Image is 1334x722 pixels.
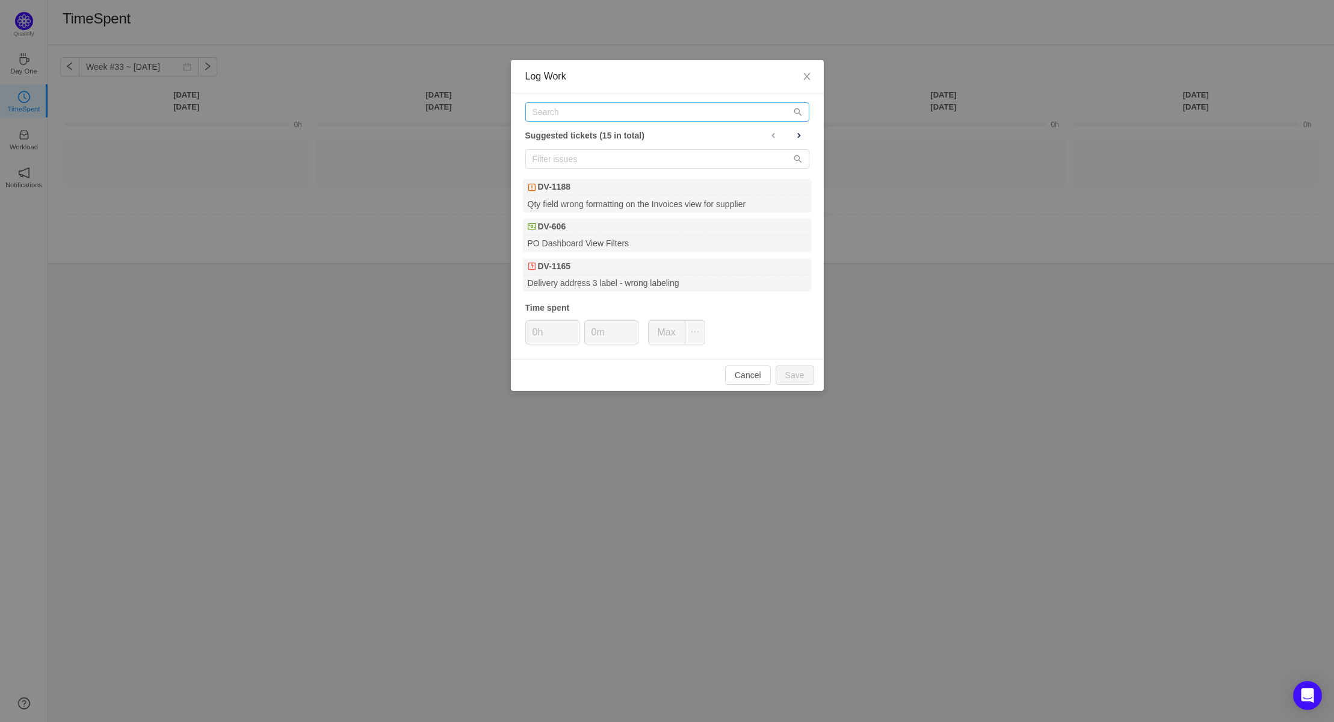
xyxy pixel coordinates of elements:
[538,220,566,233] b: DV-606
[802,72,812,81] i: icon: close
[648,320,685,344] button: Max
[523,196,812,212] div: Qty field wrong formatting on the Invoices view for supplier
[1293,681,1322,710] div: Open Intercom Messenger
[528,262,536,270] img: Defect
[794,155,802,163] i: icon: search
[538,181,570,193] b: DV-1188
[523,235,812,252] div: PO Dashboard View Filters
[538,260,570,273] b: DV-1165
[523,275,812,291] div: Delivery address 3 label - wrong labeling
[525,128,809,143] div: Suggested tickets (15 in total)
[525,70,809,83] div: Log Work
[525,302,809,314] div: Time spent
[794,108,802,116] i: icon: search
[528,222,536,231] img: Feature Request - Client
[790,60,824,94] button: Close
[525,102,809,122] input: Search
[725,366,771,385] button: Cancel
[685,320,705,344] button: icon: ellipsis
[776,366,814,385] button: Save
[528,183,536,191] img: Bug - Internal
[525,149,809,169] input: Filter issues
